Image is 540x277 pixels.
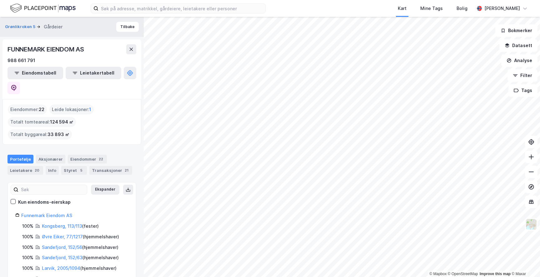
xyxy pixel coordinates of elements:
[495,24,537,37] button: Bokmerker
[42,233,119,241] div: ( hjemmelshaver )
[509,247,540,277] iframe: Chat Widget
[8,117,76,127] div: Totalt tomteareal :
[42,255,82,260] a: Sandefjord, 152/63
[68,155,107,163] div: Eiendommer
[47,131,69,138] span: 33 893 ㎡
[18,198,71,206] div: Kun eiendoms-eierskap
[50,118,73,126] span: 124 594 ㎡
[49,104,94,114] div: Leide lokasjoner :
[499,39,537,52] button: Datasett
[448,272,478,276] a: OpenStreetMap
[39,106,44,113] span: 22
[8,129,72,139] div: Totalt byggareal :
[123,167,130,173] div: 21
[7,67,63,79] button: Eiendomstabell
[10,3,76,14] img: logo.f888ab2527a4732fd821a326f86c7f29.svg
[8,104,47,114] div: Eiendommer :
[46,166,59,175] div: Info
[42,265,117,272] div: ( hjemmelshaver )
[44,23,62,31] div: Gårdeier
[61,166,87,175] div: Styret
[22,244,33,251] div: 100%
[7,155,33,163] div: Portefølje
[484,5,520,12] div: [PERSON_NAME]
[508,84,537,97] button: Tags
[501,54,537,67] button: Analyse
[22,265,33,272] div: 100%
[97,156,104,162] div: 22
[42,245,82,250] a: Sandefjord, 152/56
[420,5,443,12] div: Mine Tags
[509,247,540,277] div: Kontrollprogram for chat
[78,167,84,173] div: 5
[7,44,85,54] div: FUNNEMARK EIENDOM AS
[36,155,65,163] div: Aksjonærer
[89,106,91,113] span: 1
[116,22,139,32] button: Tilbake
[42,244,118,251] div: ( hjemmelshaver )
[22,254,33,261] div: 100%
[42,222,99,230] div: ( fester )
[33,167,41,173] div: 20
[21,213,72,218] a: Funnemark Eiendom AS
[18,185,87,194] input: Søk
[7,57,35,64] div: 988 661 791
[91,185,119,195] button: Ekspander
[398,5,407,12] div: Kart
[480,272,511,276] a: Improve this map
[42,234,83,239] a: Øvre Eiker, 77/1217
[66,67,121,79] button: Leietakertabell
[525,218,537,230] img: Z
[98,4,265,13] input: Søk på adresse, matrikkel, gårdeiere, leietakere eller personer
[89,166,132,175] div: Transaksjoner
[22,233,33,241] div: 100%
[22,222,33,230] div: 100%
[429,272,447,276] a: Mapbox
[507,69,537,82] button: Filter
[42,265,80,271] a: Larvik, 2005/1094
[42,223,82,229] a: Kongsberg, 113/113
[5,24,37,30] button: Grønlikroken 5
[42,254,119,261] div: ( hjemmelshaver )
[7,166,43,175] div: Leietakere
[457,5,467,12] div: Bolig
